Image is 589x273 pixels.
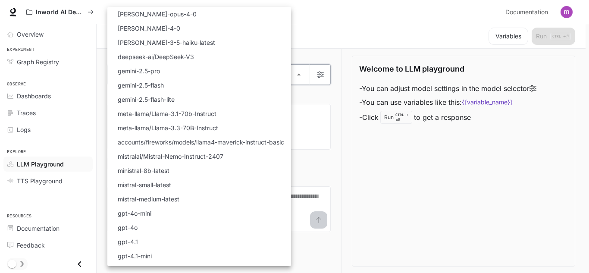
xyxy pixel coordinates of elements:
p: meta-llama/Llama-3.3-70B-Instruct [118,123,218,132]
p: [PERSON_NAME]-4-0 [118,24,180,33]
p: gpt-4o [118,223,138,232]
p: gemini-2.5-flash-lite [118,95,175,104]
p: gpt-4.1-mini [118,251,152,260]
p: meta-llama/Llama-3.1-70b-Instruct [118,109,216,118]
p: deepseek-ai/DeepSeek-V3 [118,52,194,61]
p: gpt-4o-mini [118,209,151,218]
p: [PERSON_NAME]-opus-4-0 [118,9,197,19]
p: mistralai/Mistral-Nemo-Instruct-2407 [118,152,223,161]
p: ministral-8b-latest [118,166,169,175]
p: mistral-small-latest [118,180,171,189]
p: gemini-2.5-pro [118,66,160,75]
p: [PERSON_NAME]-3-5-haiku-latest [118,38,215,47]
p: gemini-2.5-flash [118,81,164,90]
p: gpt-4.1 [118,237,138,246]
p: accounts/fireworks/models/llama4-maverick-instruct-basic [118,138,284,147]
p: mistral-medium-latest [118,195,179,204]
